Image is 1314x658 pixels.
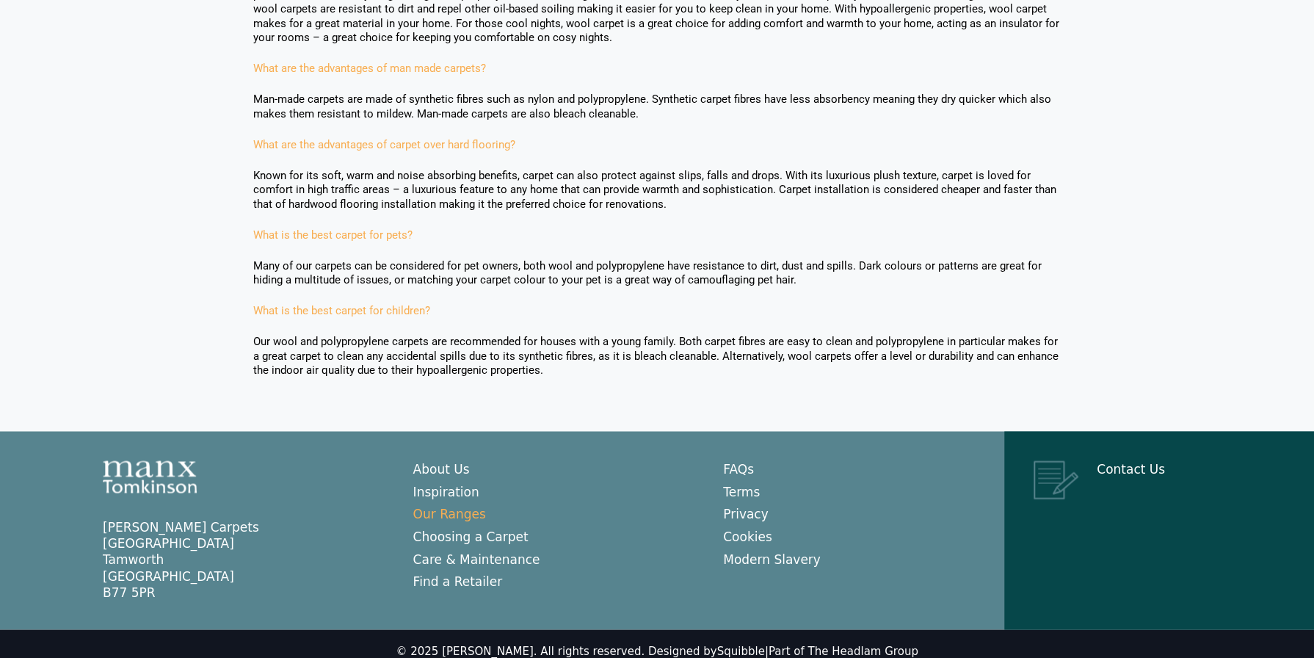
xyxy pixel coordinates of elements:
[253,335,1061,378] p: Our wool and polypropylene carpets are recommended for houses with a young family. Both carpet fi...
[253,304,430,317] a: What is the best carpet for children?
[1097,461,1165,476] a: Contact Us
[253,138,515,151] a: What are the advantages of carpet over hard flooring?
[253,169,1061,212] p: Known for its soft, warm and noise absorbing benefits, carpet can also protect against slips, fal...
[103,518,384,599] p: [PERSON_NAME] Carpets [GEOGRAPHIC_DATA] Tamworth [GEOGRAPHIC_DATA] B77 5PR
[723,484,760,499] a: Terms
[413,506,486,521] a: Our Ranges
[413,552,540,566] a: Care & Maintenance
[253,62,486,75] a: What are the advantages of man made carpets?
[253,228,413,242] a: What is the best carpet for pets?
[717,644,765,657] a: Squibble
[103,460,197,493] img: Manx Tomkinson Logo
[723,552,821,566] a: Modern Slavery
[723,461,754,476] a: FAQs
[769,644,918,657] a: Part of The Headlam Group
[723,529,772,543] a: Cookies
[253,93,1061,121] p: Man-made carpets are made of synthetic fibres such as nylon and polypropylene. Synthetic carpet f...
[723,506,769,521] a: Privacy
[413,574,503,588] a: Find a Retailer
[413,484,479,499] a: Inspiration
[253,259,1061,288] p: Many of our carpets can be considered for pet owners, both wool and polypropylene have resistance...
[413,529,529,543] a: Choosing a Carpet
[413,461,470,476] a: About Us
